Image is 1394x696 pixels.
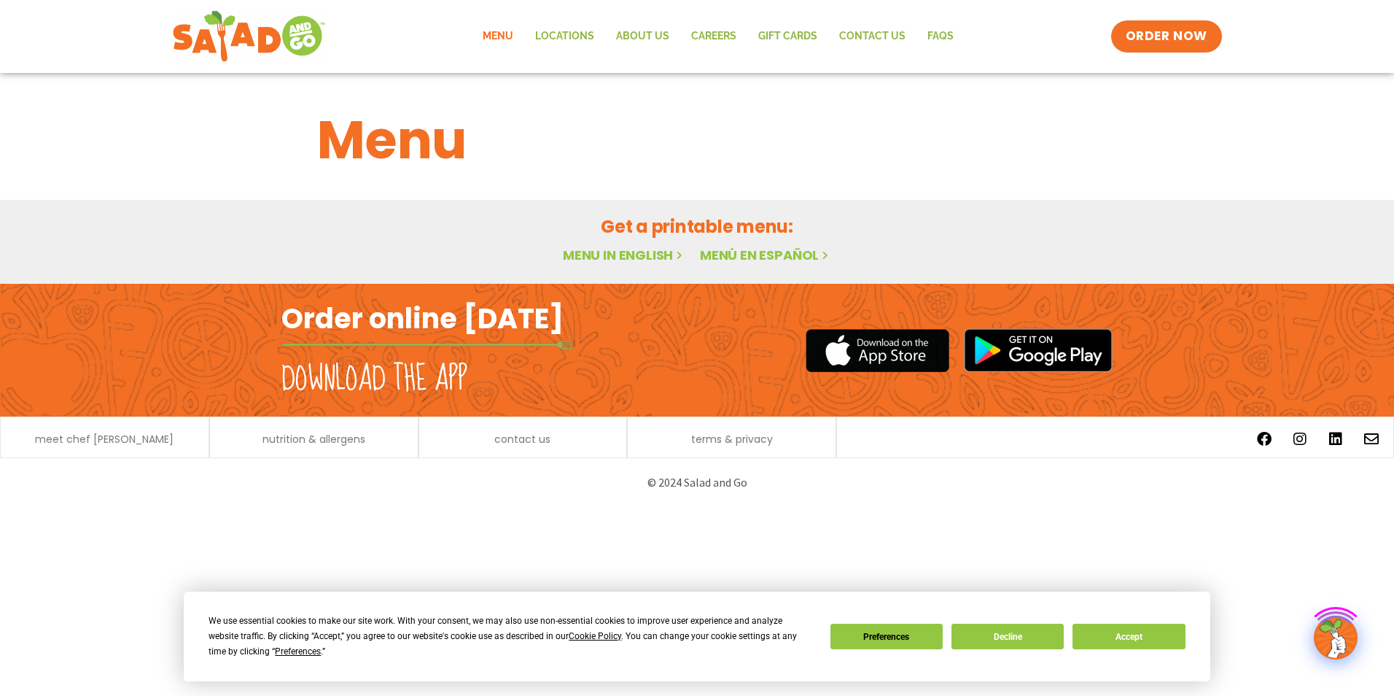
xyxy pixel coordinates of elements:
[281,341,573,349] img: fork
[289,473,1105,492] p: © 2024 Salad and Go
[317,214,1077,239] h2: Get a printable menu:
[806,327,949,374] img: appstore
[964,328,1113,372] img: google_play
[472,20,965,53] nav: Menu
[691,434,773,444] a: terms & privacy
[275,646,321,657] span: Preferences
[747,20,828,53] a: GIFT CARDS
[916,20,965,53] a: FAQs
[563,246,685,264] a: Menu in English
[605,20,680,53] a: About Us
[281,359,467,400] h2: Download the app
[1111,20,1222,53] a: ORDER NOW
[828,20,916,53] a: Contact Us
[209,614,812,660] div: We use essential cookies to make our site work. With your consent, we may also use non-essential ...
[700,246,831,264] a: Menú en español
[1072,624,1185,649] button: Accept
[172,7,326,66] img: new-SAG-logo-768×292
[281,301,564,336] h2: Order online [DATE]
[472,20,524,53] a: Menu
[35,434,174,444] a: meet chef [PERSON_NAME]
[317,101,1077,179] h1: Menu
[951,624,1064,649] button: Decline
[524,20,605,53] a: Locations
[680,20,747,53] a: Careers
[830,624,943,649] button: Preferences
[184,592,1210,681] div: Cookie Consent Prompt
[569,631,621,641] span: Cookie Policy
[262,434,365,444] a: nutrition & allergens
[494,434,550,444] a: contact us
[1126,28,1207,45] span: ORDER NOW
